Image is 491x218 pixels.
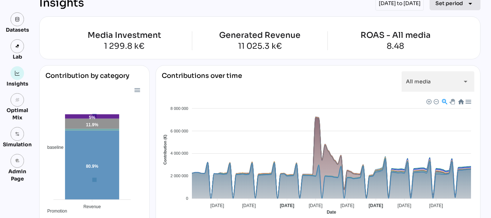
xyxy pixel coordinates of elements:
[56,31,192,39] div: Media Investment
[3,168,32,182] div: Admin Page
[163,135,167,165] text: Contribution (€)
[457,98,463,104] div: Reset Zoom
[170,174,188,178] tspan: 2 000 000
[361,31,431,39] div: ROAS - All media
[162,71,242,92] div: Contributions over time
[3,141,32,148] div: Simulation
[242,203,256,208] tspan: [DATE]
[369,203,383,208] tspan: [DATE]
[461,77,470,86] i: arrow_drop_down
[441,98,447,104] div: Selection Zoom
[186,196,188,201] tspan: 0
[406,78,431,85] span: All media
[170,129,188,133] tspan: 6 000 000
[279,203,294,208] tspan: [DATE]
[397,203,411,208] tspan: [DATE]
[429,203,443,208] tspan: [DATE]
[326,210,336,215] text: Date
[361,42,431,50] div: 8.48
[15,44,20,49] img: lab.svg
[7,80,28,87] div: Insights
[15,17,20,22] img: data.svg
[170,106,188,111] tspan: 8 000 000
[170,151,188,155] tspan: 4 000 000
[219,42,301,50] div: 11 025.3 k€
[433,99,438,104] div: Zoom Out
[426,99,431,104] div: Zoom In
[15,98,20,103] i: grain
[56,42,192,50] div: 1 299.8 k€
[309,203,322,208] tspan: [DATE]
[464,98,471,104] div: Menu
[15,131,20,136] img: settings.svg
[210,203,224,208] tspan: [DATE]
[3,107,32,121] div: Optimal Mix
[45,71,144,86] div: Contribution by category
[42,145,64,150] span: baseline
[15,71,20,76] img: graph.svg
[340,203,354,208] tspan: [DATE]
[9,53,25,60] div: Lab
[134,87,140,93] div: Menu
[42,209,67,214] span: Promotion
[449,99,454,103] div: Panning
[219,31,301,39] div: Generated Revenue
[6,26,29,33] div: Datasets
[83,204,101,209] tspan: Revenue
[15,158,20,163] i: admin_panel_settings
